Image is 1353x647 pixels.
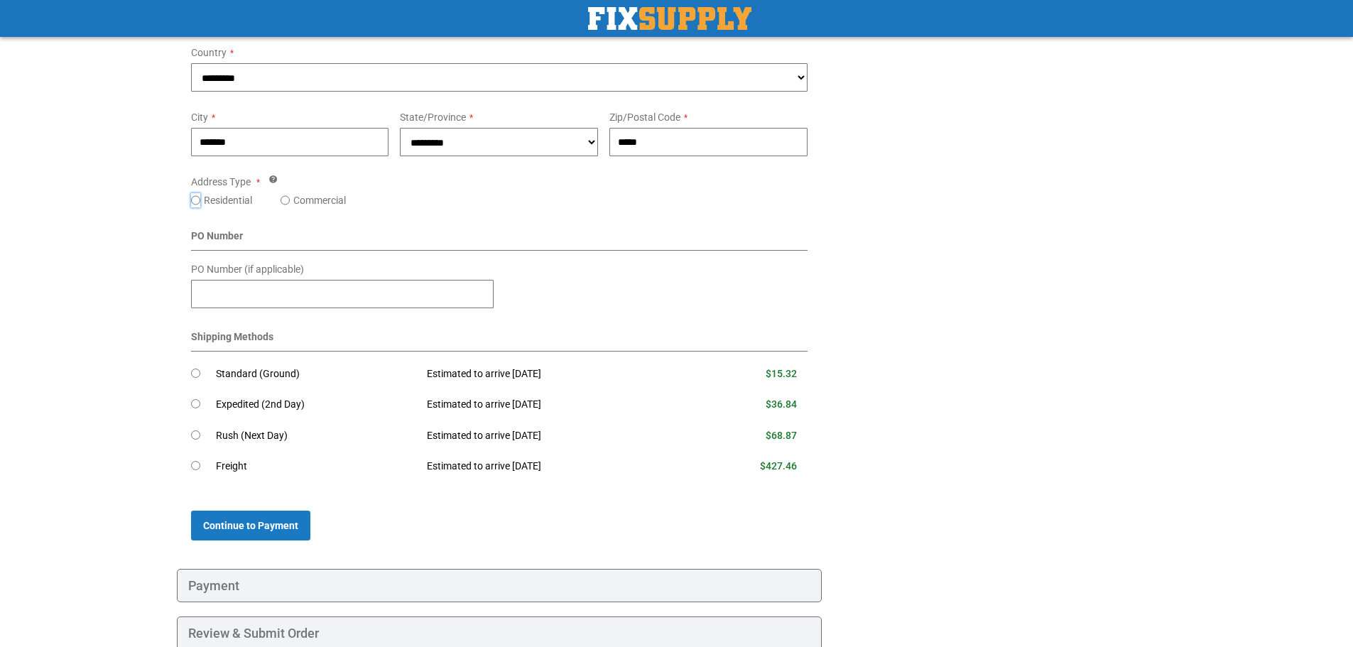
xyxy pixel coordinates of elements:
[588,7,751,30] img: Fix Industrial Supply
[216,389,417,420] td: Expedited (2nd Day)
[293,193,346,207] label: Commercial
[416,389,690,420] td: Estimated to arrive [DATE]
[416,420,690,452] td: Estimated to arrive [DATE]
[766,398,797,410] span: $36.84
[766,430,797,441] span: $68.87
[588,7,751,30] a: store logo
[760,460,797,472] span: $427.46
[177,569,822,603] div: Payment
[191,176,251,187] span: Address Type
[609,112,680,123] span: Zip/Postal Code
[203,520,298,531] span: Continue to Payment
[216,451,417,482] td: Freight
[216,420,417,452] td: Rush (Next Day)
[204,193,252,207] label: Residential
[191,330,808,352] div: Shipping Methods
[191,229,808,251] div: PO Number
[216,359,417,390] td: Standard (Ground)
[766,368,797,379] span: $15.32
[191,511,310,540] button: Continue to Payment
[416,451,690,482] td: Estimated to arrive [DATE]
[191,263,304,275] span: PO Number (if applicable)
[416,359,690,390] td: Estimated to arrive [DATE]
[191,47,227,58] span: Country
[191,112,208,123] span: City
[400,112,466,123] span: State/Province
